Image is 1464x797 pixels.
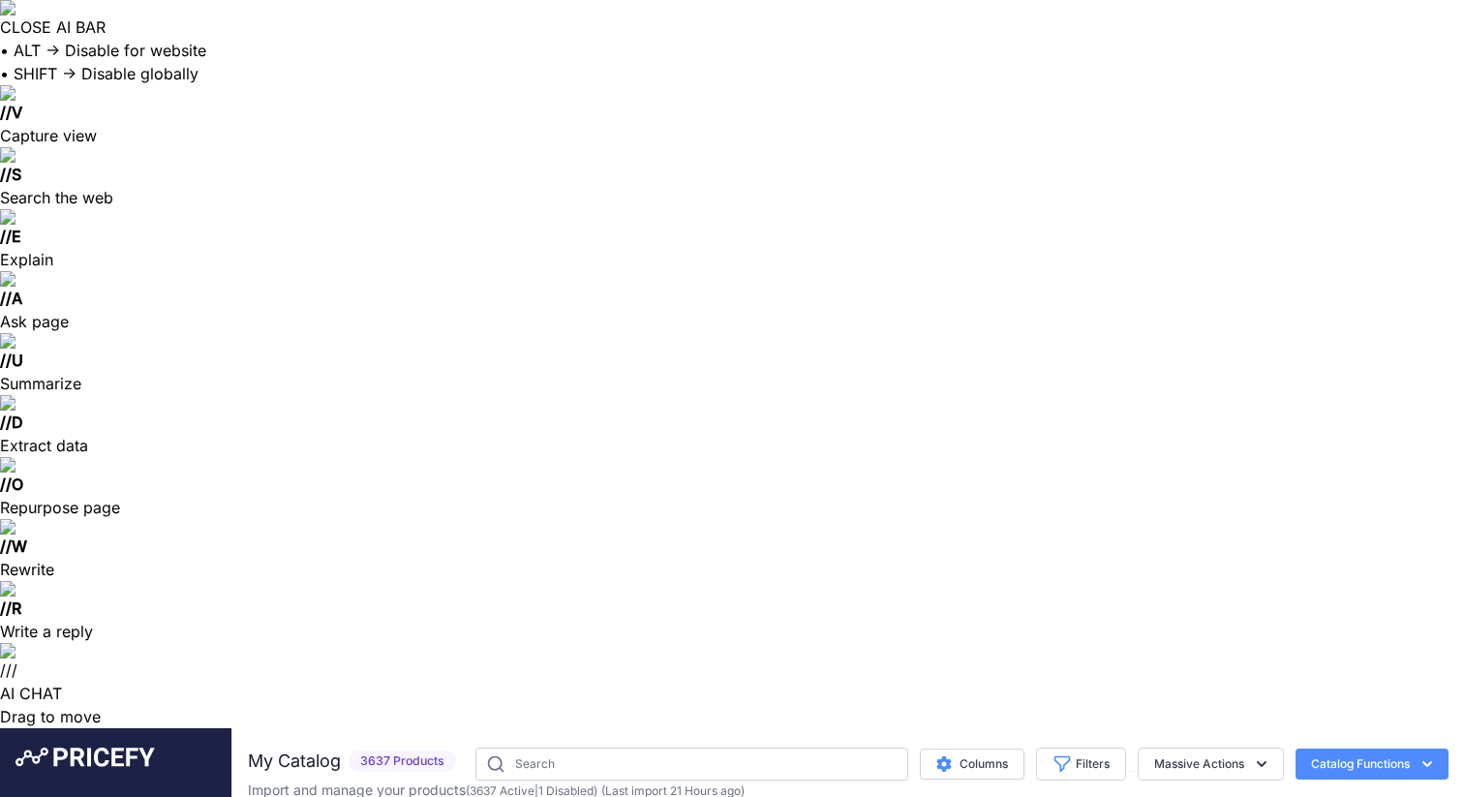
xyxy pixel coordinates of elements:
[248,748,341,775] h2: My Catalog
[1036,748,1126,781] button: Filters
[15,748,155,767] img: Pricefy Logo
[1296,749,1449,780] button: Catalog Functions
[1138,748,1284,781] button: Massive Actions
[920,749,1024,780] button: Columns
[475,748,908,781] input: Search
[349,751,456,773] span: 3637 Products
